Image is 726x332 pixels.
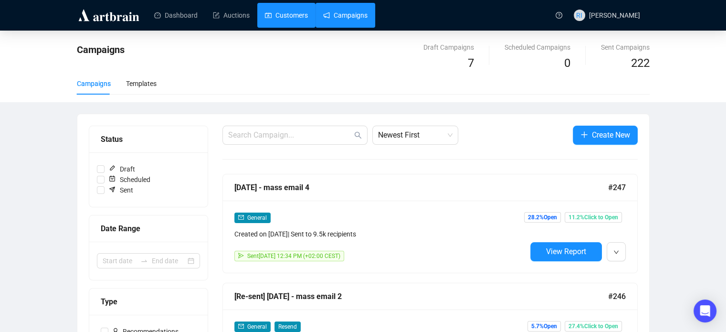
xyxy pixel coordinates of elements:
button: View Report [530,242,602,261]
span: plus [580,131,588,139]
div: [DATE] - mass email 4 [234,182,608,193]
div: Scheduled Campaigns [505,42,570,53]
span: 222 [631,56,650,70]
span: #246 [608,290,626,302]
span: 0 [564,56,570,70]
span: Draft [105,164,139,174]
div: Status [101,133,196,145]
div: Sent Campaigns [601,42,650,53]
div: [Re-sent] [DATE] - mass email 2 [234,290,608,302]
span: General [247,214,267,221]
span: 28.2% Open [524,212,561,223]
input: Start date [103,256,137,266]
span: swap-right [140,257,148,265]
div: Campaigns [77,78,111,89]
span: mail [238,323,244,329]
span: #247 [608,182,626,193]
span: Resend [274,321,301,332]
div: Date Range [101,223,196,235]
div: Created on [DATE] | Sent to 9.5k recipients [234,229,526,239]
span: Create New [592,129,630,141]
div: Templates [126,78,157,89]
span: send [238,253,244,258]
span: RI [576,10,582,21]
span: [PERSON_NAME] [589,11,640,19]
button: Create New [573,126,638,145]
span: mail [238,214,244,220]
span: Sent [105,185,137,195]
a: Campaigns [323,3,368,28]
div: Draft Campaigns [423,42,474,53]
span: Scheduled [105,174,154,185]
span: 7 [468,56,474,70]
span: View Report [546,247,586,256]
span: 5.7% Open [527,321,561,332]
span: Sent [DATE] 12:34 PM (+02:00 CEST) [247,253,340,259]
a: Dashboard [154,3,198,28]
div: Type [101,296,196,308]
span: 27.4% Click to Open [565,321,622,332]
span: Newest First [378,126,452,144]
img: logo [77,8,141,23]
input: End date [152,256,186,266]
span: question-circle [556,12,562,19]
span: down [613,249,619,255]
span: Campaigns [77,44,125,55]
a: Auctions [213,3,250,28]
span: General [247,323,267,330]
div: Open Intercom Messenger [694,300,716,322]
input: Search Campaign... [228,129,352,141]
span: search [354,131,362,139]
a: Customers [265,3,308,28]
a: [DATE] - mass email 4#247mailGeneralCreated on [DATE]| Sent to 9.5k recipientssendSent[DATE] 12:3... [222,174,638,273]
span: to [140,257,148,265]
span: 11.2% Click to Open [565,212,622,223]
